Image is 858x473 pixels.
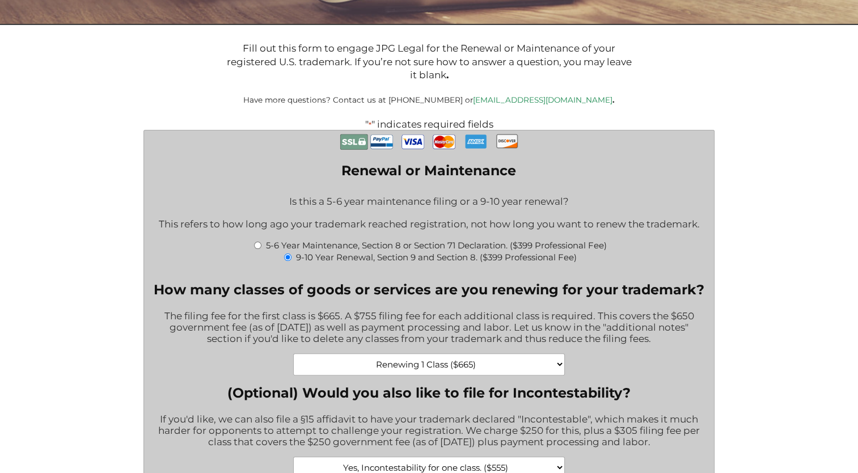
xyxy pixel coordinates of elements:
div: If you'd like, we can also file a §15 affidavit to have your trademark declared "Incontestable", ... [153,406,706,457]
legend: Renewal or Maintenance [341,162,516,179]
div: Is this a 5-6 year maintenance filing or a 9-10 year renewal? This refers to how long ago your tr... [153,188,706,239]
p: Fill out this form to engage JPG Legal for the Renewal or Maintenance of your registered U.S. tra... [223,42,635,82]
label: How many classes of goods or services are you renewing for your trademark? [153,281,706,298]
label: 5-6 Year Maintenance, Section 8 or Section 71 Declaration. ($399 Professional Fee) [265,240,606,251]
img: Visa [401,130,424,153]
img: MasterCard [433,130,455,153]
b: . [612,95,615,104]
p: " " indicates required fields [112,119,747,130]
img: PayPal [370,130,393,153]
small: Have more questions? Contact us at [PHONE_NUMBER] or [243,95,615,104]
label: (Optional) Would you also like to file for Incontestability? [153,385,706,401]
b: . [446,69,448,81]
a: [EMAIL_ADDRESS][DOMAIN_NAME] [473,95,612,104]
img: Secure Payment with SSL [340,130,368,154]
div: The filing fee for the first class is $665. A $755 filing fee for each additional class is requir... [153,303,706,353]
img: AmEx [464,130,487,153]
label: 9-10 Year Renewal, Section 9 and Section 8. ($399 Professional Fee) [295,252,576,263]
img: Discover [496,130,518,152]
label: How many classes of goods or services are you maintaining for your trademark? [153,272,706,305]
